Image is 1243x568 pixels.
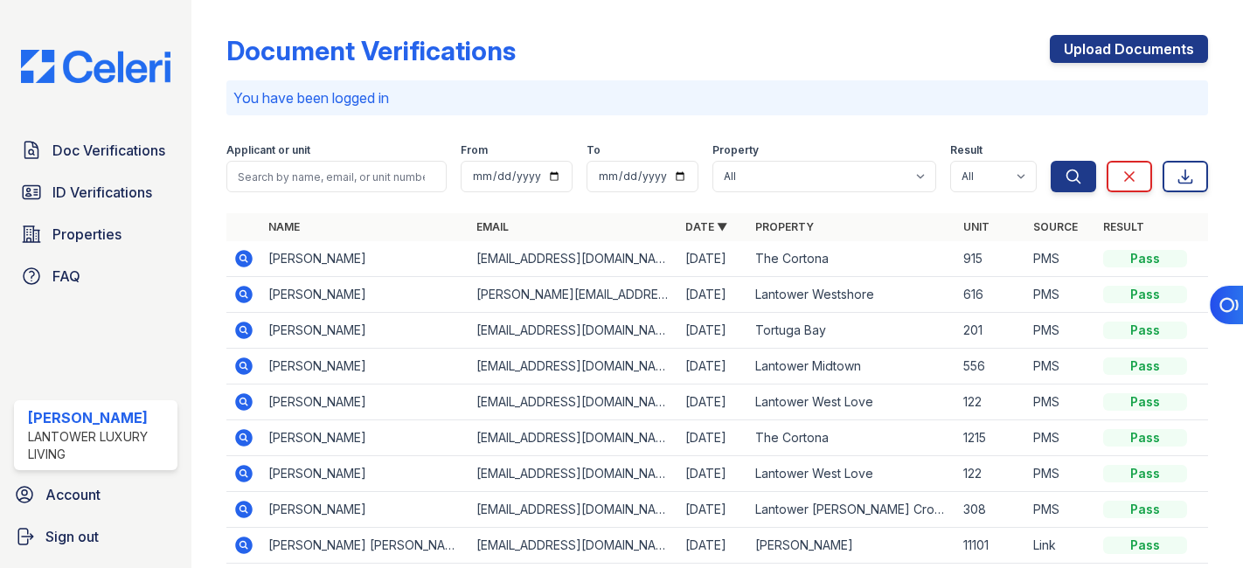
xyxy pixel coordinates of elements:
[748,420,956,456] td: The Cortona
[226,161,447,192] input: Search by name, email, or unit number
[956,349,1026,384] td: 556
[226,143,310,157] label: Applicant or unit
[956,277,1026,313] td: 616
[748,277,956,313] td: Lantower Westshore
[52,140,165,161] span: Doc Verifications
[587,143,601,157] label: To
[1103,322,1187,339] div: Pass
[963,220,990,233] a: Unit
[52,182,152,203] span: ID Verifications
[268,220,300,233] a: Name
[956,313,1026,349] td: 201
[261,420,469,456] td: [PERSON_NAME]
[678,528,748,564] td: [DATE]
[233,87,1201,108] p: You have been logged in
[1026,349,1096,384] td: PMS
[956,456,1026,492] td: 122
[712,143,759,157] label: Property
[1103,250,1187,267] div: Pass
[1103,429,1187,447] div: Pass
[261,528,469,564] td: [PERSON_NAME] [PERSON_NAME]
[1103,465,1187,482] div: Pass
[1103,537,1187,554] div: Pass
[755,220,814,233] a: Property
[469,456,677,492] td: [EMAIL_ADDRESS][DOMAIN_NAME]
[469,313,677,349] td: [EMAIL_ADDRESS][DOMAIN_NAME]
[1050,35,1208,63] a: Upload Documents
[748,241,956,277] td: The Cortona
[7,519,184,554] a: Sign out
[678,241,748,277] td: [DATE]
[261,349,469,384] td: [PERSON_NAME]
[469,241,677,277] td: [EMAIL_ADDRESS][DOMAIN_NAME]
[748,492,956,528] td: Lantower [PERSON_NAME] Crossroads
[52,224,122,245] span: Properties
[1103,501,1187,518] div: Pass
[1026,492,1096,528] td: PMS
[28,428,170,463] div: Lantower Luxury Living
[956,528,1026,564] td: 11101
[1026,313,1096,349] td: PMS
[261,492,469,528] td: [PERSON_NAME]
[678,456,748,492] td: [DATE]
[1103,393,1187,411] div: Pass
[956,420,1026,456] td: 1215
[685,220,727,233] a: Date ▼
[469,420,677,456] td: [EMAIL_ADDRESS][DOMAIN_NAME]
[14,217,177,252] a: Properties
[261,384,469,420] td: [PERSON_NAME]
[678,420,748,456] td: [DATE]
[748,349,956,384] td: Lantower Midtown
[1026,456,1096,492] td: PMS
[14,259,177,294] a: FAQ
[678,349,748,384] td: [DATE]
[1103,220,1144,233] a: Result
[1026,420,1096,456] td: PMS
[469,528,677,564] td: [EMAIL_ADDRESS][DOMAIN_NAME]
[469,384,677,420] td: [EMAIL_ADDRESS][DOMAIN_NAME]
[261,456,469,492] td: [PERSON_NAME]
[748,528,956,564] td: [PERSON_NAME]
[7,50,184,83] img: CE_Logo_Blue-a8612792a0a2168367f1c8372b55b34899dd931a85d93a1a3d3e32e68fde9ad4.png
[678,492,748,528] td: [DATE]
[469,492,677,528] td: [EMAIL_ADDRESS][DOMAIN_NAME]
[226,35,516,66] div: Document Verifications
[7,477,184,512] a: Account
[14,133,177,168] a: Doc Verifications
[52,266,80,287] span: FAQ
[1103,286,1187,303] div: Pass
[1026,384,1096,420] td: PMS
[45,526,99,547] span: Sign out
[261,277,469,313] td: [PERSON_NAME]
[1026,241,1096,277] td: PMS
[956,384,1026,420] td: 122
[1033,220,1078,233] a: Source
[14,175,177,210] a: ID Verifications
[956,492,1026,528] td: 308
[1026,277,1096,313] td: PMS
[28,407,170,428] div: [PERSON_NAME]
[469,349,677,384] td: [EMAIL_ADDRESS][DOMAIN_NAME]
[956,241,1026,277] td: 915
[476,220,509,233] a: Email
[678,384,748,420] td: [DATE]
[461,143,488,157] label: From
[1103,357,1187,375] div: Pass
[748,313,956,349] td: Tortuga Bay
[261,241,469,277] td: [PERSON_NAME]
[748,384,956,420] td: Lantower West Love
[469,277,677,313] td: [PERSON_NAME][EMAIL_ADDRESS][PERSON_NAME][DOMAIN_NAME]
[678,313,748,349] td: [DATE]
[1026,528,1096,564] td: Link
[678,277,748,313] td: [DATE]
[45,484,101,505] span: Account
[748,456,956,492] td: Lantower West Love
[950,143,983,157] label: Result
[261,313,469,349] td: [PERSON_NAME]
